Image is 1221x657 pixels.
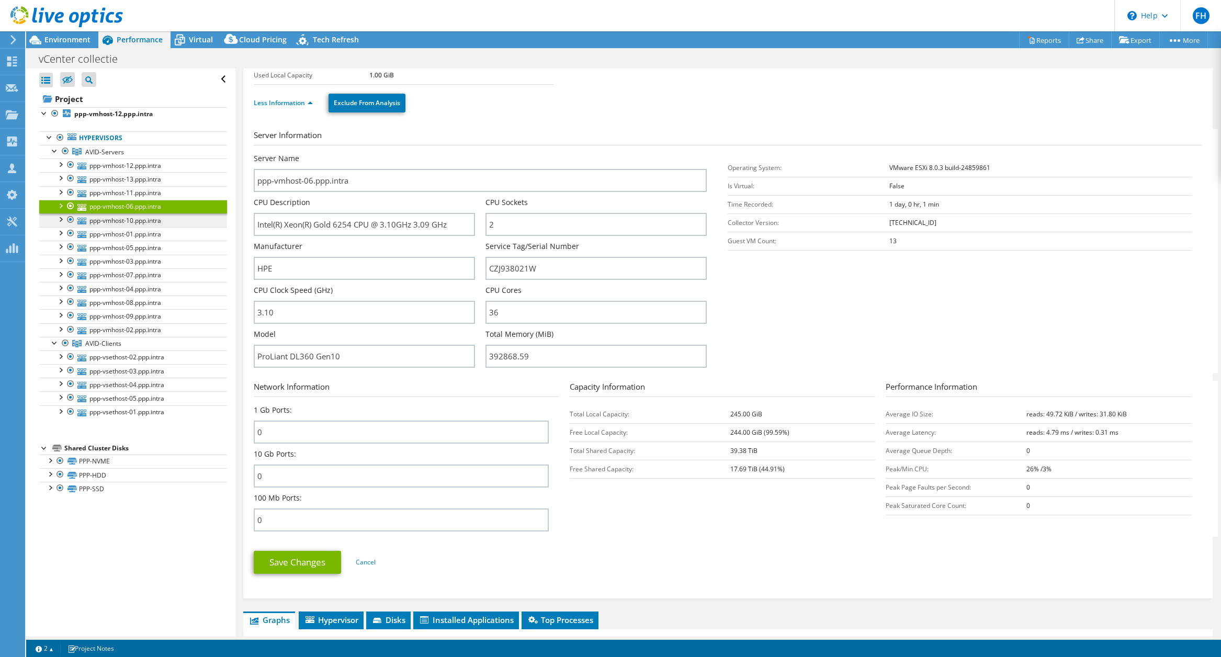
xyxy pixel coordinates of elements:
a: ppp-vmhost-12.ppp.intra [39,107,227,121]
b: 39.38 TiB [730,446,758,455]
a: Export [1111,32,1160,48]
a: ppp-vmhost-13.ppp.intra [39,172,227,186]
label: Manufacturer [254,241,302,252]
a: ppp-vmhost-03.ppp.intra [39,255,227,268]
a: ppp-vmhost-07.ppp.intra [39,268,227,282]
td: Guest VM Count: [728,232,889,250]
td: Time Recorded: [728,195,889,213]
span: Environment [44,35,91,44]
a: ppp-vmhost-08.ppp.intra [39,296,227,309]
h3: Network Information [254,381,559,397]
span: AVID-Clients [85,339,121,348]
a: Reports [1019,32,1069,48]
a: Hypervisors [39,131,227,145]
b: 0 [1026,483,1030,492]
td: Average IO Size: [886,405,1026,423]
b: 244.00 GiB (99.59%) [730,428,789,437]
label: CPU Sockets [485,197,528,208]
label: Model [254,329,276,339]
b: 17.69 TiB (44.91%) [730,465,785,473]
label: Total Memory (MiB) [485,329,553,339]
h3: Server Information [254,129,1202,145]
a: ppp-vmhost-09.ppp.intra [39,309,227,323]
span: Tech Refresh [313,35,359,44]
td: Total Local Capacity: [570,405,730,423]
td: Free Local Capacity: [570,423,730,441]
span: Top Processes [527,615,593,625]
td: Average Latency: [886,423,1026,441]
span: Disks [371,615,405,625]
a: ppp-vmhost-02.ppp.intra [39,323,227,337]
a: 2 [28,642,61,655]
span: Virtual [189,35,213,44]
td: Average Queue Depth: [886,441,1026,460]
a: ppp-vmhost-06.ppp.intra [39,200,227,213]
span: Cloud Pricing [239,35,287,44]
b: 1 day, 0 hr, 1 min [889,200,939,209]
b: 13 [889,236,897,245]
a: ppp-vsethost-04.ppp.intra [39,378,227,391]
a: Save Changes [254,551,341,574]
label: Used Local Capacity [254,70,369,81]
label: CPU Description [254,197,310,208]
td: Peak Saturated Core Count: [886,496,1026,515]
a: PPP-SSD [39,482,227,495]
label: CPU Cores [485,285,522,296]
label: Server Name [254,153,299,164]
b: ppp-vmhost-12.ppp.intra [74,109,153,118]
span: Graphs [248,615,290,625]
a: ppp-vmhost-04.ppp.intra [39,282,227,296]
span: Performance [117,35,163,44]
span: Installed Applications [419,615,514,625]
b: 0 [1026,501,1030,510]
a: PPP-HDD [39,468,227,482]
a: ppp-vsethost-03.ppp.intra [39,364,227,378]
b: reads: 49.72 KiB / writes: 31.80 KiB [1026,410,1127,418]
td: Total Shared Capacity: [570,441,730,460]
b: VMware ESXi 8.0.3 build-24859861 [889,163,990,172]
b: reads: 4.79 ms / writes: 0.31 ms [1026,428,1118,437]
b: False [889,182,905,190]
span: FH [1193,7,1209,24]
td: Peak Page Faults per Second: [886,478,1026,496]
label: Service Tag/Serial Number [485,241,579,252]
b: 245.00 GiB [730,410,762,418]
h3: Performance Information [886,381,1191,397]
a: More [1159,32,1208,48]
b: 1.00 GiB [369,71,394,80]
a: ppp-vmhost-10.ppp.intra [39,213,227,227]
a: ppp-vmhost-12.ppp.intra [39,158,227,172]
td: Is Virtual: [728,177,889,195]
a: Share [1069,32,1112,48]
h3: Capacity Information [570,381,875,397]
a: ppp-vsethost-02.ppp.intra [39,350,227,364]
label: 100 Mb Ports: [254,493,302,503]
b: [TECHNICAL_ID] [889,218,936,227]
td: Collector Version: [728,213,889,232]
td: Operating System: [728,158,889,177]
a: Exclude From Analysis [329,94,405,112]
label: 1 Gb Ports: [254,405,292,415]
div: Shared Cluster Disks [64,442,227,455]
span: Hypervisor [304,615,358,625]
b: 0 [1026,446,1030,455]
a: ppp-vmhost-11.ppp.intra [39,186,227,200]
a: ppp-vsethost-05.ppp.intra [39,391,227,405]
b: 26% /3% [1026,465,1052,473]
svg: \n [1127,11,1137,20]
td: Peak/Min CPU: [886,460,1026,478]
td: Free Shared Capacity: [570,460,730,478]
label: CPU Clock Speed (GHz) [254,285,333,296]
a: ppp-vmhost-01.ppp.intra [39,227,227,241]
h1: vCenter collectie [34,53,134,65]
a: AVID-Servers [39,145,227,158]
a: PPP-NVME [39,455,227,468]
a: ppp-vmhost-05.ppp.intra [39,241,227,254]
a: ppp-vsethost-01.ppp.intra [39,405,227,419]
a: Cancel [356,558,376,567]
label: 10 Gb Ports: [254,449,296,459]
span: AVID-Servers [85,148,124,156]
a: Project [39,90,227,107]
a: AVID-Clients [39,337,227,350]
a: Less Information [254,98,313,107]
